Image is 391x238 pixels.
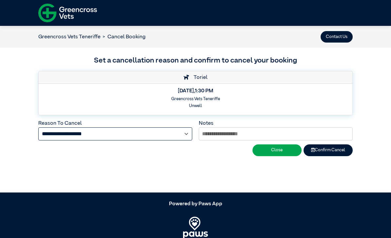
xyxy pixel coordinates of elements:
h5: Powered by Paws App [38,201,353,207]
label: Notes [199,121,214,126]
button: Confirm Cancel [304,144,353,156]
button: Close [252,144,302,156]
h3: Set a cancellation reason and confirm to cancel your booking [38,55,353,66]
h6: Greencross Vets Teneriffe [43,97,348,101]
button: Contact Us [321,31,353,43]
label: Reason To Cancel [38,121,82,126]
nav: breadcrumb [38,33,145,41]
a: Greencross Vets Teneriffe [38,34,101,40]
span: Toriel [190,75,208,80]
h6: Unwell [43,103,348,108]
img: f-logo [38,2,97,24]
h5: [DATE] , 1:30 PM [43,88,348,94]
li: Cancel Booking [101,33,145,41]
